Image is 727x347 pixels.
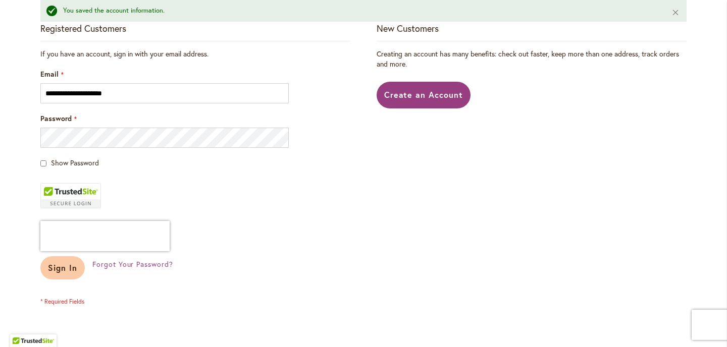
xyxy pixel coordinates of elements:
[40,256,85,279] button: Sign In
[40,49,350,59] div: If you have an account, sign in with your email address.
[377,49,687,69] p: Creating an account has many benefits: check out faster, keep more than one address, track orders...
[40,113,72,123] span: Password
[40,22,126,34] strong: Registered Customers
[377,82,471,108] a: Create an Account
[377,22,439,34] strong: New Customers
[40,69,59,79] span: Email
[8,311,36,339] iframe: Launch Accessibility Center
[384,89,463,100] span: Create an Account
[92,259,173,269] span: Forgot Your Password?
[40,183,101,208] div: TrustedSite Certified
[40,221,170,251] iframe: reCAPTCHA
[63,6,656,16] div: You saved the account information.
[92,259,173,269] a: Forgot Your Password?
[51,158,99,167] span: Show Password
[48,262,77,273] span: Sign In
